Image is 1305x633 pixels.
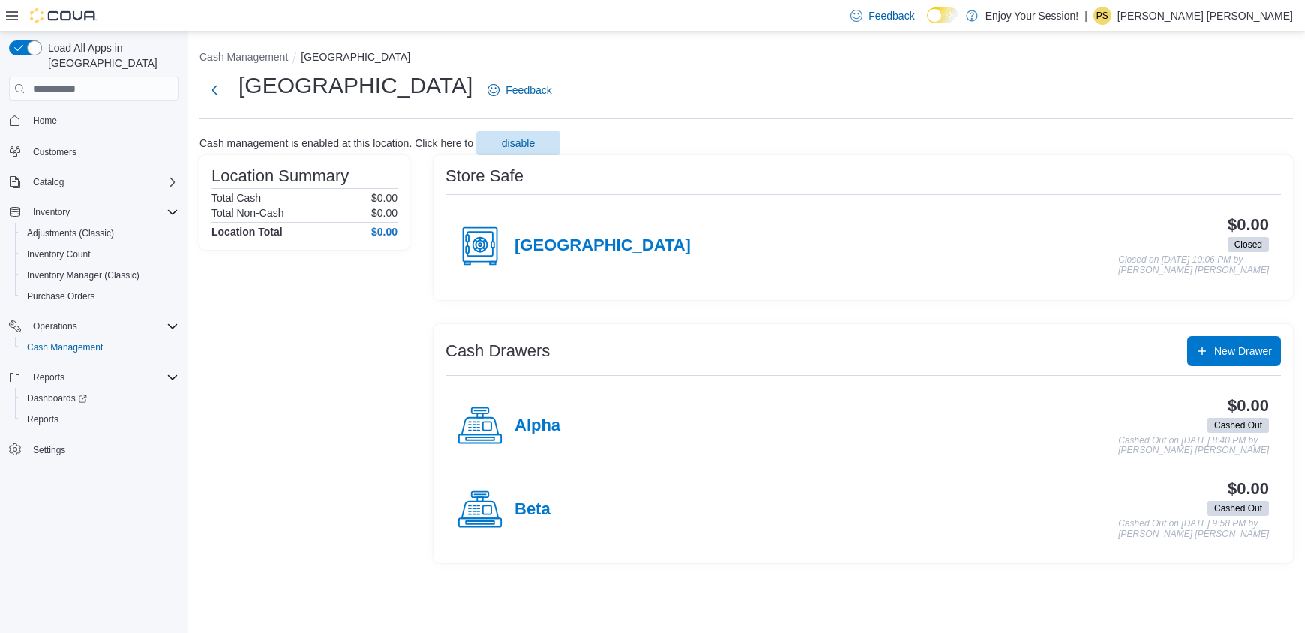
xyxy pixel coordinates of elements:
a: Cash Management [21,338,109,356]
h3: $0.00 [1228,397,1269,415]
span: Customers [27,142,178,160]
span: Dashboards [27,392,87,404]
span: Customers [33,146,76,158]
button: Cash Management [199,51,288,63]
button: Next [199,75,229,105]
button: Operations [3,316,184,337]
button: Settings [3,439,184,460]
p: Cashed Out on [DATE] 9:58 PM by [PERSON_NAME] [PERSON_NAME] [1118,519,1269,539]
span: disable [502,136,535,151]
button: Catalog [27,173,70,191]
button: Reports [27,368,70,386]
span: Reports [21,410,178,428]
button: New Drawer [1187,336,1281,366]
span: Adjustments (Classic) [21,224,178,242]
p: Cashed Out on [DATE] 8:40 PM by [PERSON_NAME] [PERSON_NAME] [1118,436,1269,456]
span: Reports [27,413,58,425]
span: Feedback [868,8,914,23]
span: Inventory Count [21,245,178,263]
a: Inventory Count [21,245,97,263]
span: Home [33,115,57,127]
h6: Total Non-Cash [211,207,284,219]
button: Customers [3,140,184,162]
span: Inventory [33,206,70,218]
span: Feedback [505,82,551,97]
span: Adjustments (Classic) [27,227,114,239]
button: Inventory [3,202,184,223]
h3: $0.00 [1228,480,1269,498]
button: Inventory [27,203,76,221]
a: Purchase Orders [21,287,101,305]
p: $0.00 [371,207,397,219]
span: Cashed Out [1214,418,1262,432]
button: Adjustments (Classic) [15,223,184,244]
span: Cashed Out [1214,502,1262,515]
span: Catalog [27,173,178,191]
p: [PERSON_NAME] [PERSON_NAME] [1117,7,1293,25]
span: Closed [1228,237,1269,252]
nav: Complex example [9,103,178,499]
h4: [GEOGRAPHIC_DATA] [514,236,691,256]
a: Dashboards [21,389,93,407]
h6: Total Cash [211,192,261,204]
h3: Location Summary [211,167,349,185]
span: Settings [27,440,178,459]
a: Dashboards [15,388,184,409]
span: Inventory [27,203,178,221]
a: Home [27,112,63,130]
button: Reports [3,367,184,388]
p: $0.00 [371,192,397,204]
span: Catalog [33,176,64,188]
a: Adjustments (Classic) [21,224,120,242]
a: Customers [27,143,82,161]
img: Cova [30,8,97,23]
p: Closed on [DATE] 10:06 PM by [PERSON_NAME] [PERSON_NAME] [1118,255,1269,275]
p: Enjoy Your Session! [985,7,1079,25]
span: Operations [27,317,178,335]
p: Cash management is enabled at this location. Click here to [199,137,473,149]
h3: Store Safe [445,167,523,185]
a: Inventory Manager (Classic) [21,266,145,284]
span: Settings [33,444,65,456]
a: Settings [27,441,71,459]
p: | [1084,7,1087,25]
button: Reports [15,409,184,430]
span: Inventory Manager (Classic) [21,266,178,284]
span: Cash Management [27,341,103,353]
button: Catalog [3,172,184,193]
h3: $0.00 [1228,216,1269,234]
span: Closed [1234,238,1262,251]
h3: Cash Drawers [445,342,550,360]
nav: An example of EuiBreadcrumbs [199,49,1293,67]
div: Prithvi Shikhar [1093,7,1111,25]
a: Reports [21,410,64,428]
span: PS [1096,7,1108,25]
span: Purchase Orders [21,287,178,305]
a: Feedback [844,1,920,31]
span: Cashed Out [1207,418,1269,433]
button: Operations [27,317,83,335]
span: Home [27,111,178,130]
span: Dark Mode [927,23,928,24]
span: Reports [27,368,178,386]
button: Inventory Count [15,244,184,265]
button: Cash Management [15,337,184,358]
h4: Beta [514,500,550,520]
button: Purchase Orders [15,286,184,307]
button: Inventory Manager (Classic) [15,265,184,286]
span: Dashboards [21,389,178,407]
button: disable [476,131,560,155]
span: Purchase Orders [27,290,95,302]
button: [GEOGRAPHIC_DATA] [301,51,410,63]
h1: [GEOGRAPHIC_DATA] [238,70,472,100]
span: Operations [33,320,77,332]
span: Cashed Out [1207,501,1269,516]
h4: Alpha [514,416,560,436]
span: Load All Apps in [GEOGRAPHIC_DATA] [42,40,178,70]
span: Inventory Manager (Classic) [27,269,139,281]
h4: $0.00 [371,226,397,238]
span: New Drawer [1214,343,1272,358]
h4: Location Total [211,226,283,238]
button: Home [3,109,184,131]
span: Reports [33,371,64,383]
